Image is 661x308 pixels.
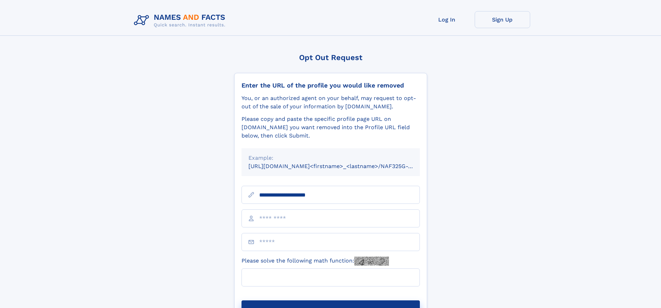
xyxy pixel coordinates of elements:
div: You, or an authorized agent on your behalf, may request to opt-out of the sale of your informatio... [241,94,420,111]
div: Opt Out Request [234,53,427,62]
small: [URL][DOMAIN_NAME]<firstname>_<lastname>/NAF325G-xxxxxxxx [248,163,433,169]
div: Enter the URL of the profile you would like removed [241,82,420,89]
img: Logo Names and Facts [131,11,231,30]
a: Log In [419,11,475,28]
label: Please solve the following math function: [241,257,389,266]
a: Sign Up [475,11,530,28]
div: Please copy and paste the specific profile page URL on [DOMAIN_NAME] you want removed into the Pr... [241,115,420,140]
div: Example: [248,154,413,162]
